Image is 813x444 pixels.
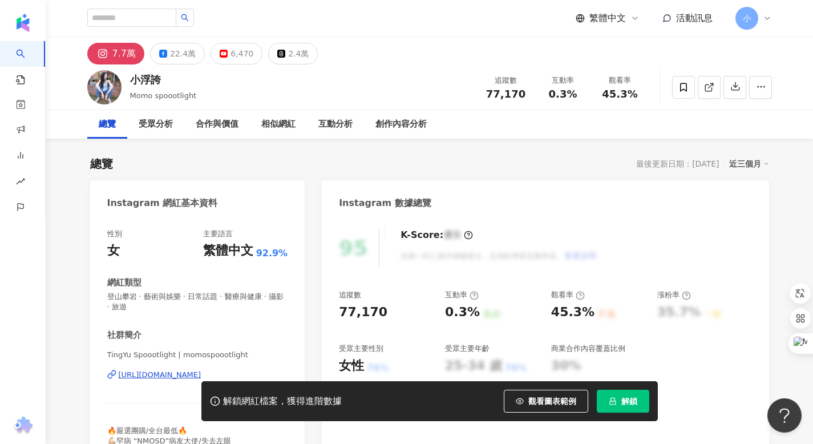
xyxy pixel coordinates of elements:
[486,88,525,100] span: 77,170
[112,46,136,62] div: 7.7萬
[401,229,473,241] div: K-Score :
[597,390,649,413] button: 解鎖
[203,242,253,260] div: 繁體中文
[598,75,642,86] div: 觀看率
[268,43,318,64] button: 2.4萬
[551,290,585,300] div: 觀看率
[445,304,480,321] div: 0.3%
[621,397,637,406] span: 解鎖
[609,397,617,405] span: lock
[107,197,218,209] div: Instagram 網紅基本資料
[181,14,189,22] span: search
[107,370,288,380] a: [URL][DOMAIN_NAME]
[445,290,479,300] div: 互動率
[256,247,288,260] span: 92.9%
[119,370,201,380] div: [URL][DOMAIN_NAME]
[339,304,387,321] div: 77,170
[223,395,342,407] div: 解鎖網紅檔案，獲得進階數據
[339,357,364,375] div: 女性
[589,12,626,25] span: 繁體中文
[484,75,528,86] div: 追蹤數
[602,88,637,100] span: 45.3%
[551,304,594,321] div: 45.3%
[150,43,205,64] button: 22.4萬
[211,43,262,64] button: 6,470
[12,417,34,435] img: chrome extension
[549,88,577,100] span: 0.3%
[636,159,719,168] div: 最後更新日期：[DATE]
[107,292,288,312] span: 登山攀岩 · 藝術與娛樂 · 日常話題 · 醫療與健康 · 攝影 · 旅遊
[90,156,113,172] div: 總覽
[107,242,120,260] div: 女
[541,75,585,86] div: 互動率
[107,329,141,341] div: 社群簡介
[16,41,39,86] a: search
[318,118,353,131] div: 互動分析
[339,344,383,354] div: 受眾主要性別
[196,118,238,131] div: 合作與價值
[676,13,713,23] span: 活動訊息
[339,197,431,209] div: Instagram 數據總覽
[339,290,361,300] div: 追蹤數
[657,290,691,300] div: 漲粉率
[729,156,769,171] div: 近三個月
[14,14,32,32] img: logo icon
[130,72,197,87] div: 小浮誇
[87,70,122,104] img: KOL Avatar
[139,118,173,131] div: 受眾分析
[99,118,116,131] div: 總覽
[107,229,122,239] div: 性別
[551,344,625,354] div: 商業合作內容覆蓋比例
[130,91,197,100] span: Momo spoootlight
[528,397,576,406] span: 觀看圖表範例
[504,390,588,413] button: 觀看圖表範例
[203,229,233,239] div: 主要語言
[107,277,141,289] div: 網紅類型
[288,46,309,62] div: 2.4萬
[743,12,751,25] span: 小
[170,46,196,62] div: 22.4萬
[261,118,296,131] div: 相似網紅
[445,344,490,354] div: 受眾主要年齡
[87,43,144,64] button: 7.7萬
[375,118,427,131] div: 創作內容分析
[107,350,288,360] span: TingYu Spoootlight | momospoootlight
[230,46,253,62] div: 6,470
[16,170,25,196] span: rise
